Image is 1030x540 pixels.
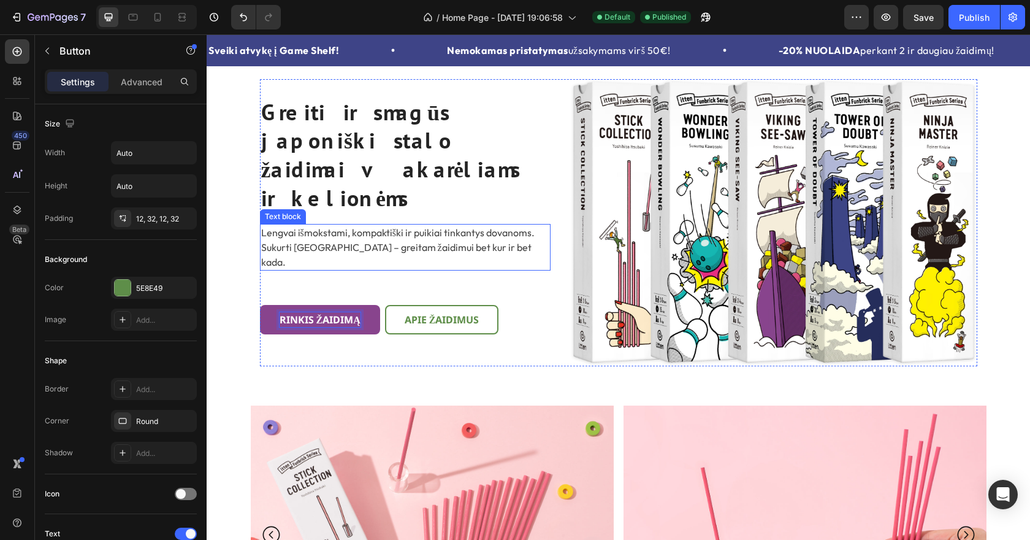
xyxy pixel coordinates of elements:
span: / [437,11,440,24]
input: Auto [112,142,196,164]
div: Width [45,147,65,158]
p: Button [59,44,164,58]
div: Size [45,116,77,133]
p: Settings [61,75,95,88]
div: Padding [45,213,73,224]
div: Undo/Redo [231,5,281,29]
div: 12, 32, 12, 32 [136,214,194,225]
div: Add... [136,384,194,395]
div: Add... [136,315,194,326]
div: Shadow [45,447,73,458]
div: 450 [12,131,29,141]
div: Beta [9,225,29,234]
div: Icon [45,488,59,499]
div: Shape [45,355,67,366]
div: Round [136,416,194,427]
div: Height [45,180,67,191]
img: Alt Image [364,45,771,332]
div: Corner [45,415,69,426]
div: Add... [136,448,194,459]
button: Carousel Next Arrow [739,480,780,521]
p: 7 [80,10,86,25]
div: Open Intercom Messenger [988,480,1018,509]
p: Advanced [121,75,162,88]
div: Image [45,314,66,325]
span: Published [652,12,686,23]
button: 7 [5,5,91,29]
span: Default [605,12,630,23]
div: 5E8E49 [136,283,194,294]
div: Background [45,254,87,265]
span: Home Page - [DATE] 19:06:58 [442,11,563,24]
div: Text [45,528,60,539]
button: Save [903,5,944,29]
div: Publish [959,11,990,24]
button: Publish [948,5,1000,29]
div: Border [45,384,69,395]
div: Color [45,282,64,293]
iframe: Design area [207,34,1030,540]
button: Carousel Back Arrow [44,480,85,521]
span: Save [914,12,934,23]
input: Auto [112,175,196,197]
